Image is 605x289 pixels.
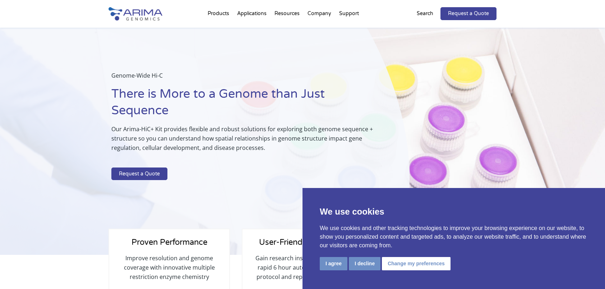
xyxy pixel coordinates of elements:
[111,168,167,180] a: Request a Quote
[417,9,433,18] p: Search
[320,257,347,270] button: I agree
[108,7,162,20] img: Arima-Genomics-logo
[111,86,374,124] h1: There is More to a Genome than Just Sequence
[111,71,374,86] p: Genome-Wide Hi-C
[382,257,451,270] button: Change my preferences
[131,238,207,247] span: Proven Performance
[440,7,497,20] a: Request a Quote
[259,238,346,247] span: User-Friendly Workflow
[250,253,355,287] p: Gain research insights quickly with rapid 6 hour automation-friendly protocol and reproducible re...
[349,257,380,270] button: I decline
[320,224,588,250] p: We use cookies and other tracking technologies to improve your browsing experience on our website...
[111,124,374,158] p: Our Arima-HiC+ Kit provides flexible and robust solutions for exploring both genome sequence + st...
[116,253,222,287] p: Improve resolution and genome coverage with innovative multiple restriction enzyme chemistry
[320,205,588,218] p: We use cookies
